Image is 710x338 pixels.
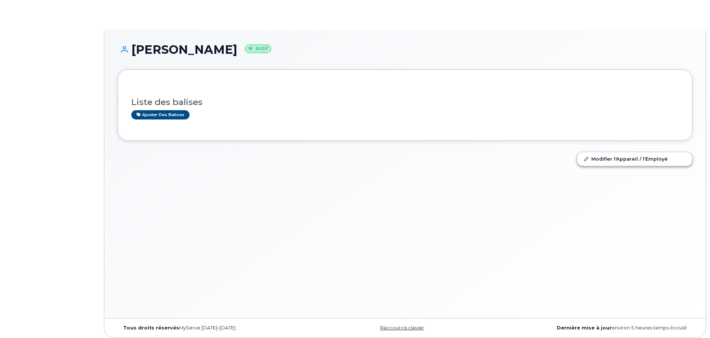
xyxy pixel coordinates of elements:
div: MyServe [DATE]–[DATE] [118,325,309,331]
small: Actif [245,45,271,53]
a: Raccourcis clavier [380,325,424,331]
a: Ajouter des balises [131,110,190,119]
h3: Liste des balises [131,98,679,107]
a: Modifier l'Appareil / l'Employé [577,152,692,165]
div: environ 5 heures temps écoulé [501,325,693,331]
strong: Tous droits réservés [123,325,179,331]
h1: [PERSON_NAME] [118,43,693,56]
strong: Dernière mise à jour [557,325,612,331]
